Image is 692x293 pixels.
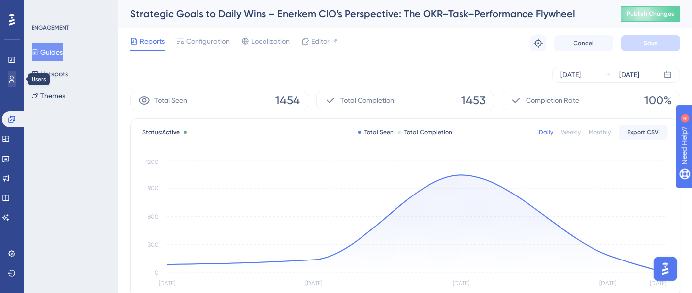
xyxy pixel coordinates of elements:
div: ENGAGEMENT [32,24,69,32]
button: Guides [32,43,63,61]
span: Export CSV [628,129,659,136]
button: Export CSV [619,125,668,140]
div: Monthly [589,129,611,136]
button: Publish Changes [621,6,680,22]
span: Publish Changes [627,10,674,18]
span: 100% [644,93,672,108]
span: 1453 [461,93,486,108]
span: 1454 [275,93,300,108]
div: Total Seen [358,129,394,136]
span: Cancel [574,39,594,47]
tspan: [DATE] [305,280,322,287]
span: Editor [311,35,330,47]
div: Daily [539,129,553,136]
div: [DATE] [619,69,639,81]
span: Localization [251,35,290,47]
button: Themes [32,87,65,104]
tspan: 1200 [146,159,159,166]
tspan: 300 [148,241,159,248]
div: Strategic Goals to Daily Wins – Enerkem CIO’s Perspective: The OKR–Task–Performance Flywheel [130,7,596,21]
button: Cancel [554,35,613,51]
span: Reports [140,35,165,47]
span: Completion Rate [526,95,579,106]
span: Configuration [186,35,230,47]
div: 4 [68,5,71,13]
iframe: UserGuiding AI Assistant Launcher [651,254,680,284]
span: Active [162,129,180,136]
div: Total Completion [398,129,453,136]
div: [DATE] [560,69,581,81]
tspan: 0 [155,269,159,276]
span: Total Seen [154,95,187,106]
tspan: 600 [148,213,159,220]
tspan: [DATE] [159,280,175,287]
button: Save [621,35,680,51]
div: Weekly [561,129,581,136]
tspan: 900 [148,185,159,192]
tspan: [DATE] [650,280,666,287]
tspan: [DATE] [599,280,616,287]
span: Status: [142,129,180,136]
span: Save [644,39,658,47]
tspan: [DATE] [453,280,469,287]
span: Need Help? [23,2,62,14]
button: Hotspots [32,65,68,83]
span: Total Completion [340,95,394,106]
